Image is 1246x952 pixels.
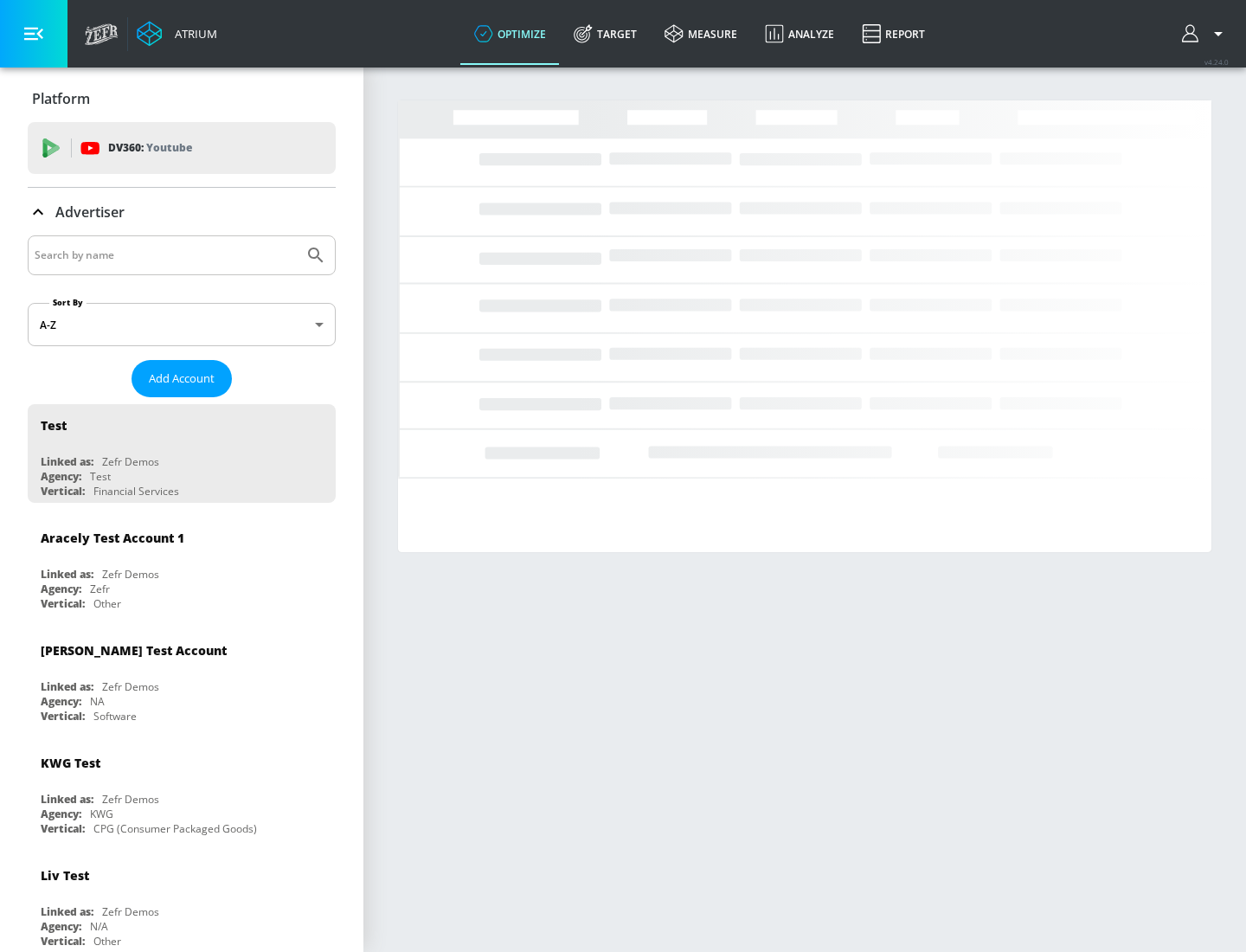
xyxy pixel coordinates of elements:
div: Linked as: [41,904,93,919]
div: Vertical: [41,484,85,499]
div: Test [41,417,67,434]
div: Aracely Test Account 1Linked as:Zefr DemosAgency:ZefrVertical:Other [28,517,336,615]
div: Agency: [41,694,81,709]
div: Zefr Demos [102,454,159,469]
div: Atrium [168,26,217,42]
div: Aracely Test Account 1 [41,530,184,546]
span: v 4.24.0 [1204,57,1229,67]
div: Platform [28,74,336,123]
div: Other [93,596,121,611]
div: A-Z [28,303,336,346]
div: Zefr Demos [102,792,159,807]
div: Zefr Demos [102,679,159,694]
div: KWG Test [41,755,100,771]
div: Agency: [41,469,81,484]
div: CPG (Consumer Packaged Goods) [93,821,257,836]
div: [PERSON_NAME] Test AccountLinked as:Zefr DemosAgency:NAVertical:Software [28,629,336,728]
div: Linked as: [41,679,93,694]
div: Agency: [41,919,81,934]
div: KWG TestLinked as:Zefr DemosAgency:KWGVertical:CPG (Consumer Packaged Goods) [28,742,336,840]
div: Vertical: [41,934,85,949]
p: DV360: [108,138,192,158]
div: Test [90,469,111,484]
div: Vertical: [41,709,85,724]
a: Target [560,3,651,65]
a: Analyze [751,3,848,65]
div: Liv Test [41,867,89,884]
div: Zefr Demos [102,567,159,582]
button: Add Account [132,360,232,397]
a: Atrium [137,21,217,47]
div: Financial Services [93,484,179,499]
p: Youtube [146,138,192,157]
label: Sort By [49,297,87,308]
div: NA [90,694,105,709]
div: Vertical: [41,596,85,611]
div: Agency: [41,582,81,596]
div: Linked as: [41,454,93,469]
a: optimize [460,3,560,65]
div: Other [93,934,121,949]
div: Zefr [90,582,110,596]
div: N/A [90,919,108,934]
div: Agency: [41,807,81,821]
input: Search by name [35,244,297,267]
p: Advertiser [55,203,125,222]
div: [PERSON_NAME] Test Account [41,642,227,659]
p: Platform [32,89,90,108]
a: Report [848,3,939,65]
span: Add Account [149,369,215,389]
div: Software [93,709,137,724]
a: measure [651,3,751,65]
div: Zefr Demos [102,904,159,919]
div: KWG [90,807,113,821]
div: Vertical: [41,821,85,836]
div: Advertiser [28,188,336,236]
div: TestLinked as:Zefr DemosAgency:TestVertical:Financial Services [28,404,336,503]
div: DV360: Youtube [28,122,336,174]
div: Linked as: [41,567,93,582]
div: Linked as: [41,792,93,807]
